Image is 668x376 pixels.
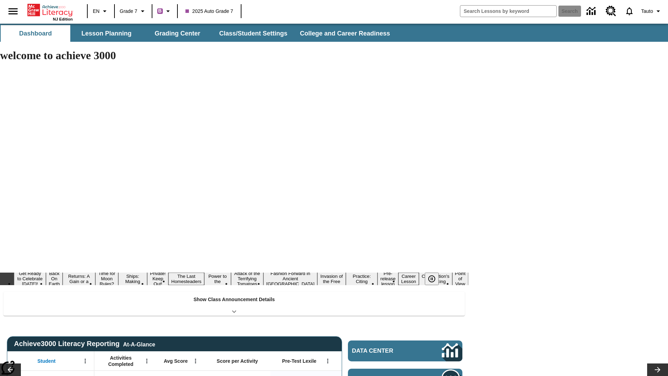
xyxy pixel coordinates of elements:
button: Language: EN, Select a language [90,5,112,17]
div: At-A-Glance [123,340,155,348]
button: Slide 13 Pre-release lesson [377,270,398,288]
span: Tauto [641,8,653,15]
span: NJ Edition [53,17,73,21]
div: Show Class Announcement Details [3,292,465,316]
a: Resource Center, Will open in new tab [602,2,620,21]
span: 2025 Auto Grade 7 [185,8,233,15]
a: Home [27,3,73,17]
button: Slide 7 The Last Homesteaders [168,273,204,285]
button: Slide 5 Cruise Ships: Making Waves [118,267,147,290]
button: Dashboard [1,25,70,42]
span: Student [38,358,56,364]
button: Class/Student Settings [214,25,293,42]
button: Slide 6 Private! Keep Out! [147,270,168,288]
button: Slide 4 Time for Moon Rules? [95,270,118,288]
button: Slide 14 Career Lesson [398,273,419,285]
span: B [158,7,162,15]
span: Pre-Test Lexile [282,358,317,364]
button: Slide 12 Mixed Practice: Citing Evidence [346,267,377,290]
button: Grading Center [143,25,212,42]
button: Slide 10 Fashion Forward in Ancient Rome [263,270,317,288]
button: Open Menu [323,356,333,366]
button: Open Menu [80,356,90,366]
button: Slide 9 Attack of the Terrifying Tomatoes [231,270,264,288]
span: Avg Score [164,358,188,364]
button: Profile/Settings [638,5,665,17]
button: Slide 16 Point of View [452,270,468,288]
button: Open Menu [142,356,152,366]
button: College and Career Readiness [294,25,396,42]
button: Slide 15 The Constitution's Balancing Act [419,267,452,290]
button: Grade: Grade 7, Select a grade [117,5,150,17]
button: Slide 8 Solar Power to the People [204,267,231,290]
span: Activities Completed [98,355,144,367]
span: Grade 7 [120,8,137,15]
a: Data Center [348,340,462,361]
input: search field [460,6,556,17]
a: Notifications [620,2,638,20]
button: Slide 1 Get Ready to Celebrate Juneteenth! [14,270,46,288]
button: Open side menu [3,1,23,22]
button: Pause [425,273,439,285]
button: Open Menu [190,356,201,366]
p: Show Class Announcement Details [193,296,275,303]
button: Boost Class color is purple. Change class color [154,5,175,17]
button: Lesson carousel, Next [647,363,668,376]
span: Achieve3000 Literacy Reporting [14,340,155,348]
button: Slide 2 Back On Earth [46,270,63,288]
button: Slide 3 Free Returns: A Gain or a Drain? [63,267,95,290]
button: Slide 11 The Invasion of the Free CD [317,267,346,290]
span: EN [93,8,100,15]
a: Data Center [582,2,602,21]
span: Data Center [352,347,418,354]
div: Pause [425,273,446,285]
button: Lesson Planning [72,25,141,42]
div: Home [27,2,73,21]
span: Score per Activity [217,358,258,364]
